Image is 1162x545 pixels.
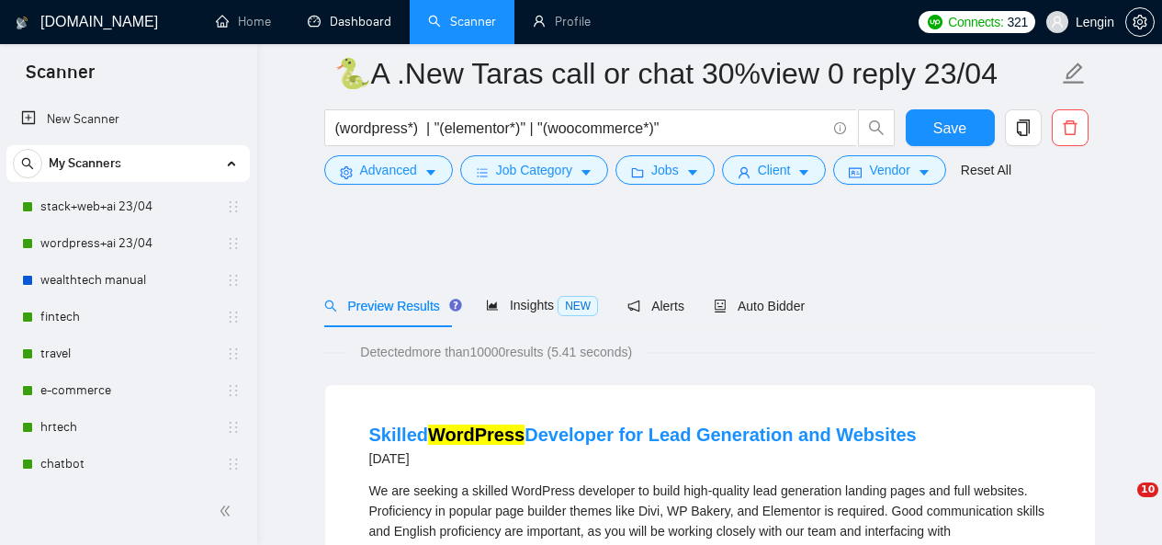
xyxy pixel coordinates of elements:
div: [DATE] [369,448,917,470]
li: New Scanner [6,101,250,138]
a: setting [1125,15,1155,29]
button: folderJobscaret-down [615,155,715,185]
span: holder [226,310,241,324]
iframe: Intercom live chat [1100,483,1144,527]
a: e-commerce [40,372,215,409]
span: folder [631,165,644,179]
span: Jobs [651,160,679,180]
span: holder [226,199,241,214]
span: caret-down [580,165,592,179]
button: settingAdvancedcaret-down [324,155,453,185]
button: copy [1005,109,1042,146]
a: SkilledWordPressDeveloper for Lead Generation and Websites [369,425,917,445]
span: Auto Bidder [714,299,805,313]
a: stack+web+ai 23/04 [40,188,215,225]
span: holder [226,383,241,398]
img: upwork-logo.png [928,15,942,29]
a: hrtech [40,409,215,446]
span: Vendor [869,160,909,180]
a: wealthtech manual [40,262,215,299]
span: Job Category [496,160,572,180]
span: caret-down [424,165,437,179]
span: double-left [219,502,237,520]
span: bars [476,165,489,179]
input: Search Freelance Jobs... [335,117,826,140]
span: 321 [1007,12,1027,32]
span: caret-down [918,165,931,179]
a: Reset All [961,160,1011,180]
span: Insights [486,298,598,312]
span: edit [1062,62,1086,85]
span: Client [758,160,791,180]
button: Save [906,109,995,146]
span: NEW [558,296,598,316]
button: delete [1052,109,1089,146]
span: Scanner [11,59,109,97]
a: New Scanner [21,101,235,138]
div: Tooltip anchor [447,297,464,313]
button: idcardVendorcaret-down [833,155,945,185]
span: caret-down [686,165,699,179]
button: barsJob Categorycaret-down [460,155,608,185]
a: travel [40,335,215,372]
span: My Scanners [49,145,121,182]
span: 10 [1137,483,1158,497]
span: info-circle [834,122,846,134]
button: setting [1125,7,1155,37]
span: area-chart [486,299,499,312]
span: search [859,119,894,136]
span: user [1051,16,1064,28]
span: Save [933,117,966,140]
img: logo [16,8,28,38]
button: userClientcaret-down [722,155,827,185]
span: Advanced [360,160,417,180]
span: caret-down [797,165,810,179]
span: idcard [849,165,862,179]
span: search [14,157,41,170]
a: wordpress+ai 23/04 [40,225,215,262]
a: dashboardDashboard [308,14,391,29]
button: search [858,109,895,146]
span: Alerts [627,299,684,313]
mark: WordPress [428,425,525,445]
span: copy [1006,119,1041,136]
span: Connects: [948,12,1003,32]
span: search [324,300,337,312]
span: holder [226,236,241,251]
button: search [13,149,42,178]
span: setting [340,165,353,179]
span: setting [1126,15,1154,29]
a: homeHome [216,14,271,29]
span: notification [627,300,640,312]
a: userProfile [533,14,591,29]
a: fintech [40,299,215,335]
span: user [738,165,750,179]
span: holder [226,273,241,288]
input: Scanner name... [334,51,1058,97]
span: holder [226,346,241,361]
a: searchScanner [428,14,496,29]
span: robot [714,300,727,312]
span: holder [226,457,241,471]
a: chatbot [40,446,215,483]
span: holder [226,420,241,435]
span: delete [1053,119,1088,136]
span: Detected more than 10000 results (5.41 seconds) [347,342,645,362]
span: Preview Results [324,299,457,313]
